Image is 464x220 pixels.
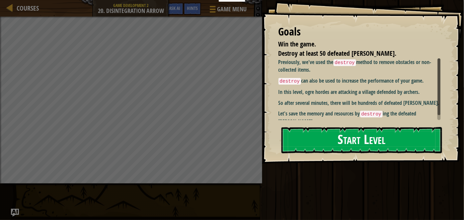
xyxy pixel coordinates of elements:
[13,4,39,13] a: Courses
[166,3,184,15] button: Ask AI
[278,77,446,85] p: can also be used to increase the performance of your game.
[278,88,446,96] p: In this level, ogre hordes are attacking a village defended by archers.
[281,127,442,153] button: Start Level
[334,59,356,66] code: destroy
[360,111,383,117] code: destroy
[278,58,446,74] p: Previously, we've used the method to remove obstacles or non-collected items.
[217,5,247,14] span: Game Menu
[278,99,446,107] p: So after several minutes, there will be hundreds of defeated [PERSON_NAME].
[17,4,39,13] span: Courses
[270,49,439,58] li: Destroy at least 50 defeated ogres.
[278,49,397,58] span: Destroy at least 50 defeated [PERSON_NAME].
[204,3,251,18] button: Game Menu
[278,78,301,85] code: destroy
[270,39,439,49] li: Win the game.
[187,5,198,11] span: Hints
[169,5,180,11] span: Ask AI
[278,24,441,39] div: Goals
[278,39,316,48] span: Win the game.
[278,110,446,125] p: Let's save the memory and resources by ing the defeated [PERSON_NAME].
[11,209,19,217] button: Ask AI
